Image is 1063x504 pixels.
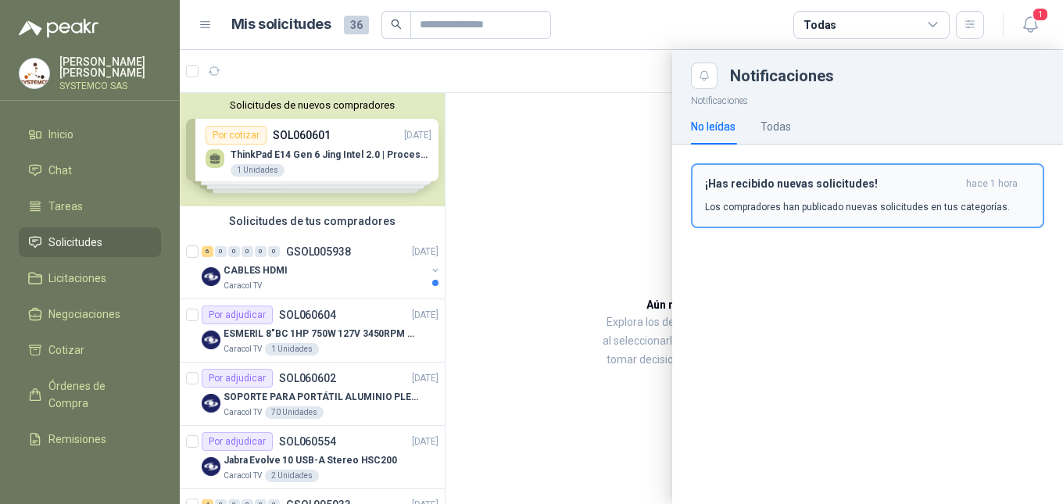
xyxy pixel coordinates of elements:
span: 36 [344,16,369,34]
div: Todas [804,16,836,34]
span: Licitaciones [48,270,106,287]
button: Close [691,63,718,89]
h1: Mis solicitudes [231,13,331,36]
p: [PERSON_NAME] [PERSON_NAME] [59,56,161,78]
button: 1 [1016,11,1044,39]
p: Los compradores han publicado nuevas solicitudes en tus categorías. [705,200,1010,214]
span: search [391,19,402,30]
a: Configuración [19,460,161,490]
span: Inicio [48,126,73,143]
a: Solicitudes [19,227,161,257]
a: Órdenes de Compra [19,371,161,418]
span: Solicitudes [48,234,102,251]
a: Chat [19,155,161,185]
p: Notificaciones [672,89,1063,109]
a: Remisiones [19,424,161,454]
a: Inicio [19,120,161,149]
div: No leídas [691,118,736,135]
span: Negociaciones [48,306,120,323]
button: ¡Has recibido nuevas solicitudes!hace 1 hora Los compradores han publicado nuevas solicitudes en ... [691,163,1044,228]
img: Logo peakr [19,19,98,38]
span: 1 [1032,7,1049,22]
div: Todas [761,118,791,135]
img: Company Logo [20,59,49,88]
a: Cotizar [19,335,161,365]
a: Tareas [19,191,161,221]
a: Licitaciones [19,263,161,293]
span: Tareas [48,198,83,215]
span: Chat [48,162,72,179]
span: hace 1 hora [966,177,1018,191]
a: Negociaciones [19,299,161,329]
span: Órdenes de Compra [48,377,146,412]
div: Notificaciones [730,68,1044,84]
h3: ¡Has recibido nuevas solicitudes! [705,177,960,191]
span: Cotizar [48,341,84,359]
span: Remisiones [48,431,106,448]
p: SYSTEMCO SAS [59,81,161,91]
